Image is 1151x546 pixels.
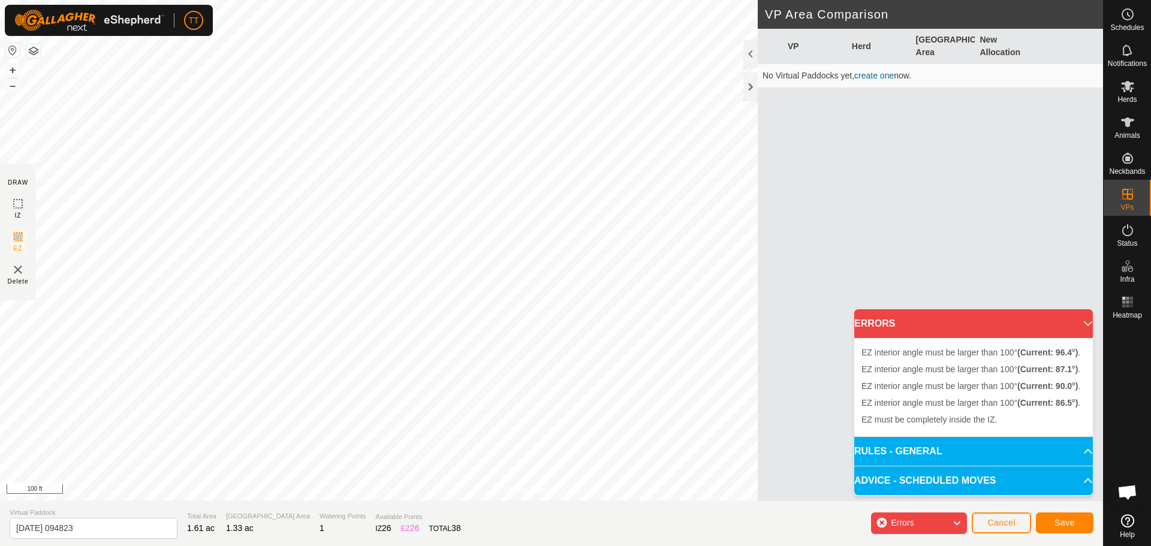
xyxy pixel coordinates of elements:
span: Infra [1120,276,1134,283]
span: 26 [382,523,391,533]
span: Status [1117,240,1137,247]
span: [GEOGRAPHIC_DATA] Area [226,511,310,521]
span: Cancel [987,518,1016,527]
span: Save [1054,518,1075,527]
span: Delete [8,277,29,286]
span: IZ [15,211,22,220]
p-accordion-header: RULES - GENERAL [854,437,1093,466]
span: 1 [320,523,324,533]
span: Total Area [187,511,216,521]
b: (Current: 96.4°) [1017,348,1078,357]
span: Watering Points [320,511,366,521]
th: [GEOGRAPHIC_DATA] Area [911,29,975,64]
span: Available Points [375,512,460,522]
td: No Virtual Paddocks yet, now. [758,64,1103,88]
span: ADVICE - SCHEDULED MOVES [854,473,996,488]
img: Gallagher Logo [14,10,164,31]
span: 1.61 ac [187,523,215,533]
span: Schedules [1110,24,1144,31]
a: Help [1104,509,1151,543]
span: Animals [1114,132,1140,139]
a: Contact Us [564,485,599,496]
div: DRAW [8,178,28,187]
span: EZ interior angle must be larger than 100° . [861,398,1080,408]
img: VP [11,263,25,277]
span: 1.33 ac [226,523,254,533]
button: Save [1036,512,1093,533]
button: – [5,79,20,93]
b: (Current: 86.5°) [1017,398,1078,408]
p-accordion-header: ERRORS [854,309,1093,338]
button: Reset Map [5,43,20,58]
span: Help [1120,531,1135,538]
span: EZ must be completely inside the IZ. [861,415,997,424]
span: Notifications [1108,60,1147,67]
a: Open chat [1110,474,1146,510]
th: Herd [847,29,911,64]
span: EZ interior angle must be larger than 100° . [861,381,1080,391]
p-accordion-content: ERRORS [854,338,1093,436]
span: VPs [1120,204,1134,211]
p-accordion-header: ADVICE - SCHEDULED MOVES [854,466,1093,495]
div: IZ [375,522,391,535]
span: EZ interior angle must be larger than 100° . [861,348,1080,357]
div: EZ [401,522,420,535]
span: 26 [410,523,420,533]
button: + [5,63,20,77]
b: (Current: 90.0°) [1017,381,1078,391]
h2: VP Area Comparison [765,7,1103,22]
button: Map Layers [26,44,41,58]
span: Virtual Paddock [10,508,177,518]
span: TT [188,14,198,27]
span: EZ interior angle must be larger than 100° . [861,364,1080,374]
div: TOTAL [429,522,461,535]
th: VP [783,29,847,64]
span: RULES - GENERAL [854,444,942,458]
span: ERRORS [854,316,895,331]
b: (Current: 87.1°) [1017,364,1078,374]
span: Errors [891,518,914,527]
span: 38 [451,523,461,533]
span: Neckbands [1109,168,1145,175]
a: create one [854,71,894,80]
span: EZ [14,244,23,253]
th: New Allocation [975,29,1039,64]
span: Heatmap [1113,312,1142,319]
button: Cancel [972,512,1031,533]
span: Herds [1117,96,1137,103]
a: Privacy Policy [504,485,549,496]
